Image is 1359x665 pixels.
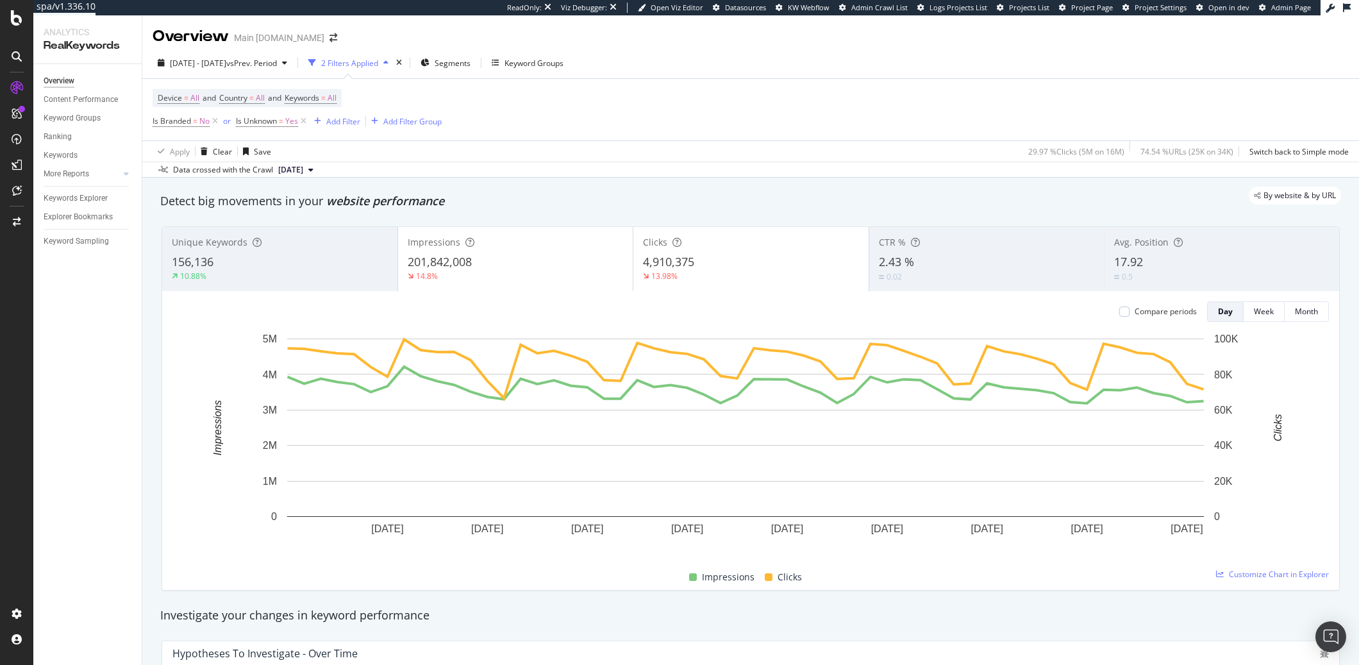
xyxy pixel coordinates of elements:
text: [DATE] [1071,523,1103,534]
div: 0.5 [1122,271,1133,282]
div: Compare periods [1135,306,1197,317]
span: and [268,92,281,103]
button: Week [1244,301,1285,322]
a: Keyword Groups [44,112,133,125]
button: Keyword Groups [487,53,569,73]
span: Impressions [702,569,755,585]
text: 80K [1214,369,1233,380]
span: All [256,89,265,107]
span: Admin Crawl List [851,3,908,12]
text: [DATE] [371,523,403,534]
a: Keywords [44,149,133,162]
span: Unique Keywords [172,236,247,248]
span: Device [158,92,182,103]
span: No [199,112,210,130]
img: Equal [879,275,884,279]
div: Hypotheses to Investigate - Over Time [172,647,358,660]
a: Datasources [713,3,766,13]
span: KW Webflow [788,3,830,12]
div: Add Filter [326,116,360,127]
span: = [279,115,283,126]
div: 2 Filters Applied [321,58,378,69]
div: 10.88% [180,271,206,282]
span: Project Settings [1135,3,1187,12]
text: 5M [263,333,277,344]
text: [DATE] [771,523,803,534]
text: 40K [1214,440,1233,451]
a: Open Viz Editor [638,3,703,13]
button: Day [1207,301,1244,322]
div: Content Performance [44,93,118,106]
div: 13.98% [651,271,678,282]
div: Keywords [44,149,78,162]
div: ReadOnly: [507,3,542,13]
span: Admin Page [1271,3,1311,12]
a: KW Webflow [776,3,830,13]
div: bug [1320,649,1329,658]
div: 14.8% [416,271,438,282]
span: Is Branded [153,115,191,126]
span: Project Page [1071,3,1113,12]
span: Yes [285,112,298,130]
span: Is Unknown [236,115,277,126]
button: Month [1285,301,1329,322]
div: Ranking [44,130,72,144]
div: Keywords Explorer [44,192,108,205]
span: Impressions [408,236,460,248]
div: 74.54 % URLs ( 25K on 34K ) [1140,146,1233,157]
span: All [328,89,337,107]
div: More Reports [44,167,89,181]
div: Save [254,146,271,157]
a: Projects List [997,3,1049,13]
span: = [184,92,188,103]
a: Keyword Sampling [44,235,133,248]
text: [DATE] [671,523,703,534]
div: A chart. [172,332,1318,555]
button: [DATE] - [DATE]vsPrev. Period [153,53,292,73]
button: Save [238,141,271,162]
a: Project Settings [1122,3,1187,13]
button: or [223,115,231,127]
span: vs Prev. Period [226,58,277,69]
div: arrow-right-arrow-left [329,33,337,42]
span: = [193,115,197,126]
span: and [203,92,216,103]
text: 100K [1214,333,1238,344]
a: Open in dev [1196,3,1249,13]
div: times [394,56,404,69]
span: 17.92 [1114,254,1143,269]
button: Apply [153,141,190,162]
span: Avg. Position [1114,236,1169,248]
span: = [249,92,254,103]
span: All [190,89,199,107]
text: 0 [271,511,277,522]
a: More Reports [44,167,120,181]
text: Impressions [212,400,223,455]
span: Clicks [778,569,802,585]
span: 4,910,375 [643,254,694,269]
button: Add Filter Group [366,114,442,129]
span: 2023 Nov. 23rd [278,164,303,176]
text: Clicks [1272,414,1283,442]
div: Main [DOMAIN_NAME] [234,31,324,44]
span: Projects List [1009,3,1049,12]
text: [DATE] [1171,523,1203,534]
a: Customize Chart in Explorer [1216,569,1329,580]
span: [DATE] - [DATE] [170,58,226,69]
div: or [223,115,231,126]
text: 20K [1214,476,1233,487]
text: [DATE] [971,523,1003,534]
text: [DATE] [471,523,503,534]
span: Datasources [725,3,766,12]
div: Keyword Sampling [44,235,109,248]
span: Customize Chart in Explorer [1229,569,1329,580]
button: [DATE] [273,162,319,178]
span: Keywords [285,92,319,103]
button: Switch back to Simple mode [1244,141,1349,162]
button: 2 Filters Applied [303,53,394,73]
button: Clear [196,141,232,162]
div: 0.02 [887,271,902,282]
button: Segments [415,53,476,73]
text: [DATE] [571,523,603,534]
text: 2M [263,440,277,451]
